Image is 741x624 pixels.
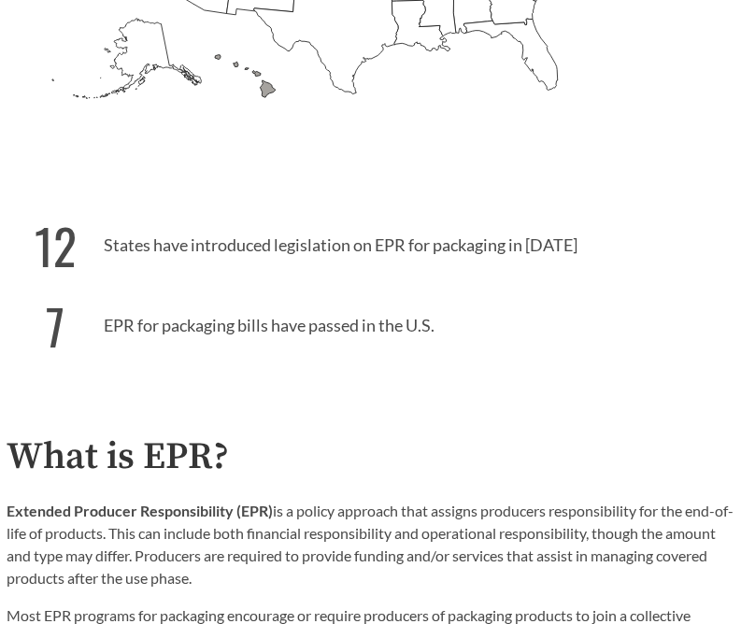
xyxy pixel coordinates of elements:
[7,500,734,589] p: is a policy approach that assigns producers responsibility for the end-of-life of products. This ...
[7,502,273,519] strong: Extended Producer Responsibility (EPR)
[7,436,734,478] h2: What is EPR?
[31,290,79,362] strong: 7
[7,201,734,281] p: States have introduced legislation on EPR for packaging in [DATE]
[7,281,734,362] p: EPR for packaging bills have passed in the U.S.
[31,209,79,281] strong: 12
